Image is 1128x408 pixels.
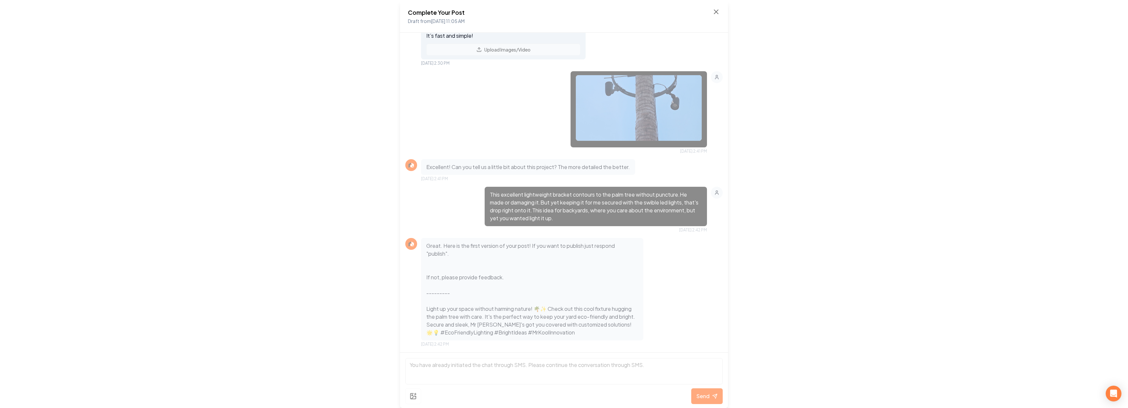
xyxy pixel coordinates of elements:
h2: Complete Your Post [408,8,465,17]
img: uploaded image [576,75,702,141]
span: [DATE] 2:42 PM [421,342,449,347]
img: Rebolt Logo [407,240,415,248]
p: Excellent! Can you tell us a little bit about this project? The more detailed the better. [426,163,630,171]
div: Open Intercom Messenger [1106,386,1121,401]
span: [DATE] 2:41 PM [680,149,707,154]
span: [DATE] 2:30 PM [421,61,450,66]
img: Rebolt Logo [407,161,415,169]
p: This excellent lightweight bracket contours to the palm tree without puncture.He made or damaging... [490,191,702,222]
p: Great. Here is the first version of your post! If you want to publish just respond "publish". If ... [426,242,638,336]
span: [DATE] 2:41 PM [421,176,448,182]
span: [DATE] 2:42 PM [679,227,707,233]
span: Draft from [DATE] 11:05 AM [408,18,465,24]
